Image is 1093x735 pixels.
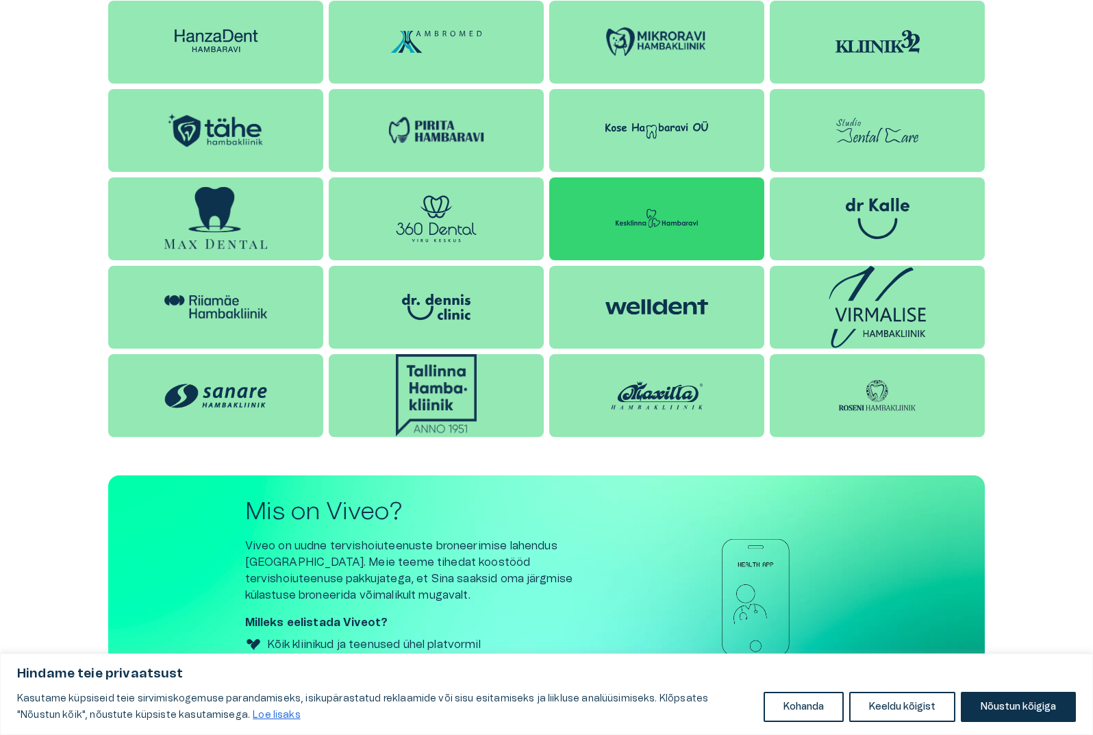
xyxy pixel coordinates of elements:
button: Keeldu kõigist [849,692,955,722]
button: Kohanda [764,692,844,722]
a: Tallinna Hambakliinik logo [329,354,544,437]
img: Virmalise hambakliinik logo [829,266,927,348]
img: 360 Dental logo [396,195,477,242]
a: Virmalise hambakliinik logo [770,266,985,349]
img: Pirita Hambaravi logo [385,114,488,147]
a: 360 Dental logo [329,177,544,260]
img: Ambromed Kliinik logo [385,21,488,62]
img: Kliinik 32 logo [836,30,920,54]
h2: Mis on Viveo? [245,497,608,527]
img: Welldent Hambakliinik logo [605,286,708,327]
a: Mikroravi Hambakliinik logo [549,1,764,84]
a: Kose Hambaravi logo [549,89,764,172]
img: Studio Dental logo [826,110,929,151]
a: Riiamäe Hambakliinik logo [108,266,323,349]
a: Tähe Hambakliinik logo [108,89,323,172]
p: Viveo on uudne tervishoiuteenuste broneerimise lahendus [GEOGRAPHIC_DATA]. Meie teeme tihedat koo... [245,538,608,603]
a: Welldent Hambakliinik logo [549,266,764,349]
button: Nõustun kõigiga [961,692,1076,722]
a: Pirita Hambaravi logo [329,89,544,172]
img: Mikroravi Hambakliinik logo [605,25,708,58]
p: Hindame teie privaatsust [17,666,1076,682]
a: dr Kalle logo [770,177,985,260]
a: Maxilla Hambakliinik logo [549,354,764,437]
img: Max Dental logo [164,187,267,250]
a: Sanare hambakliinik logo [108,354,323,437]
a: Studio Dental logo [770,89,985,172]
span: Help [70,11,90,22]
p: Kõik kliinikud ja teenused ühel platvormil [267,636,481,653]
img: Riiamäe Hambakliinik logo [164,295,267,319]
a: Max Dental logo [108,177,323,260]
img: Roseni Hambakliinik logo [826,375,929,416]
p: Milleks eelistada Viveot? [245,614,608,631]
p: Kasutame küpsiseid teie sirvimiskogemuse parandamiseks, isikupärastatud reklaamide või sisu esita... [17,690,753,723]
a: Kesklinna hambaravi logo [549,177,764,260]
a: Ambromed Kliinik logo [329,1,544,84]
img: Dr. Dennis Clinic logo [385,286,488,327]
img: HanzaDent logo [164,25,267,58]
img: Sanare hambakliinik logo [164,377,267,414]
img: dr Kalle logo [846,198,909,239]
a: Roseni Hambakliinik logo [770,354,985,437]
a: Loe lisaks [252,710,301,721]
a: HanzaDent logo [108,1,323,84]
img: Kose Hambaravi logo [605,121,708,139]
img: Viveo logo [245,636,262,653]
img: Maxilla Hambakliinik logo [605,375,708,416]
img: Tähe Hambakliinik logo [164,111,267,150]
a: Dr. Dennis Clinic logo [329,266,544,349]
img: Tallinna Hambakliinik logo [396,354,477,436]
img: Kesklinna hambaravi logo [605,198,708,239]
a: Kliinik 32 logo [770,1,985,84]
